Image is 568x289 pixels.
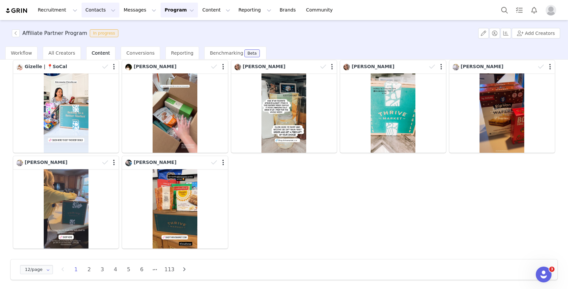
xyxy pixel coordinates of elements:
li: 2 [84,265,94,274]
span: [PERSON_NAME] [243,64,285,69]
span: In progress [90,29,118,37]
button: Reporting [235,3,275,17]
li: 1 [71,265,81,274]
img: e6339790-6066-4f48-9e57-fd03363a35c2.jpg [125,64,132,70]
button: Messages [120,3,160,17]
a: Community [302,3,340,17]
button: Content [198,3,234,17]
button: Contacts [82,3,119,17]
iframe: Intercom live chat [536,267,552,282]
button: Recruitment [34,3,81,17]
input: Select [20,265,53,274]
a: Brands [276,3,302,17]
div: Beta [248,51,257,55]
li: 5 [124,265,134,274]
img: c98cf4b9-d1e0-496d-bd3b-2d0ddda118cb.jpg [16,160,23,166]
button: Program [161,3,198,17]
span: [PERSON_NAME] [134,160,176,165]
span: [PERSON_NAME] [352,64,394,69]
span: Conversions [126,50,155,56]
span: Content [92,50,110,56]
li: 4 [111,265,120,274]
span: [PERSON_NAME] [461,64,504,69]
button: Add Creators [512,28,560,39]
img: ed33a7bf-1414-4a9c-9ab4-b8e195744e08.jpg [343,64,350,70]
span: Benchmarking [210,50,243,56]
span: [PERSON_NAME] [134,64,176,69]
button: Notifications [527,3,541,17]
a: Tasks [512,3,527,17]
span: [PERSON_NAME] [25,160,67,165]
li: 6 [137,265,147,274]
span: All Creators [48,50,75,56]
span: Reporting [171,50,193,56]
img: ed33a7bf-1414-4a9c-9ab4-b8e195744e08.jpg [235,64,241,70]
span: 3 [549,267,555,272]
li: 3 [97,265,107,274]
img: 5c21f7f7-7180-4626-a4c0-f06225681c74--s.jpg [16,64,23,70]
span: Gizelle | 📍SoCal [25,64,67,69]
img: placeholder-profile.jpg [546,5,556,15]
li: 113 [163,265,176,274]
button: Search [497,3,512,17]
button: Profile [542,5,563,15]
span: [object Object] [12,29,121,37]
img: grin logo [5,8,28,14]
span: Workflow [11,50,32,56]
img: c98cf4b9-d1e0-496d-bd3b-2d0ddda118cb.jpg [453,64,459,70]
img: 6004fc1f-5817-436b-8ff7-b9ce58d65cbd.jpg [125,160,132,166]
h3: Affiliate Partner Program [22,29,87,37]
